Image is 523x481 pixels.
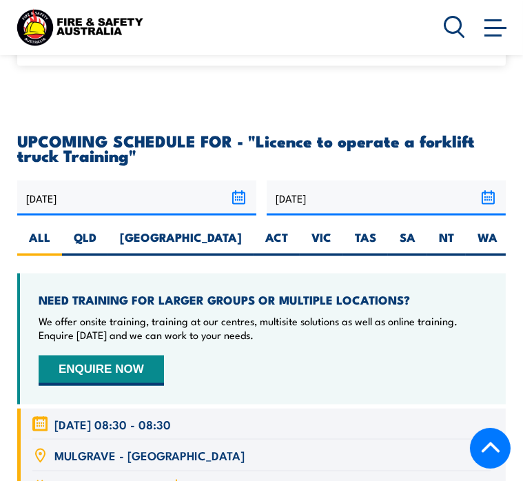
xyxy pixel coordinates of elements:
[17,133,506,162] h2: UPCOMING SCHEDULE FOR - "Licence to operate a forklift truck Training"
[343,229,388,256] label: TAS
[300,229,343,256] label: VIC
[39,356,164,386] button: ENQUIRE NOW
[39,292,487,307] h4: NEED TRAINING FOR LARGER GROUPS OR MULTIPLE LOCATIONS?
[466,229,509,256] label: WA
[54,447,245,463] span: MULGRAVE - [GEOGRAPHIC_DATA]
[54,416,171,432] span: [DATE] 08:30 - 08:30
[388,229,427,256] label: SA
[254,229,300,256] label: ACT
[17,229,62,256] label: ALL
[108,229,254,256] label: [GEOGRAPHIC_DATA]
[267,181,506,216] input: To date
[427,229,466,256] label: NT
[62,229,108,256] label: QLD
[17,181,256,216] input: From date
[39,314,487,342] p: We offer onsite training, training at our centres, multisite solutions as well as online training...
